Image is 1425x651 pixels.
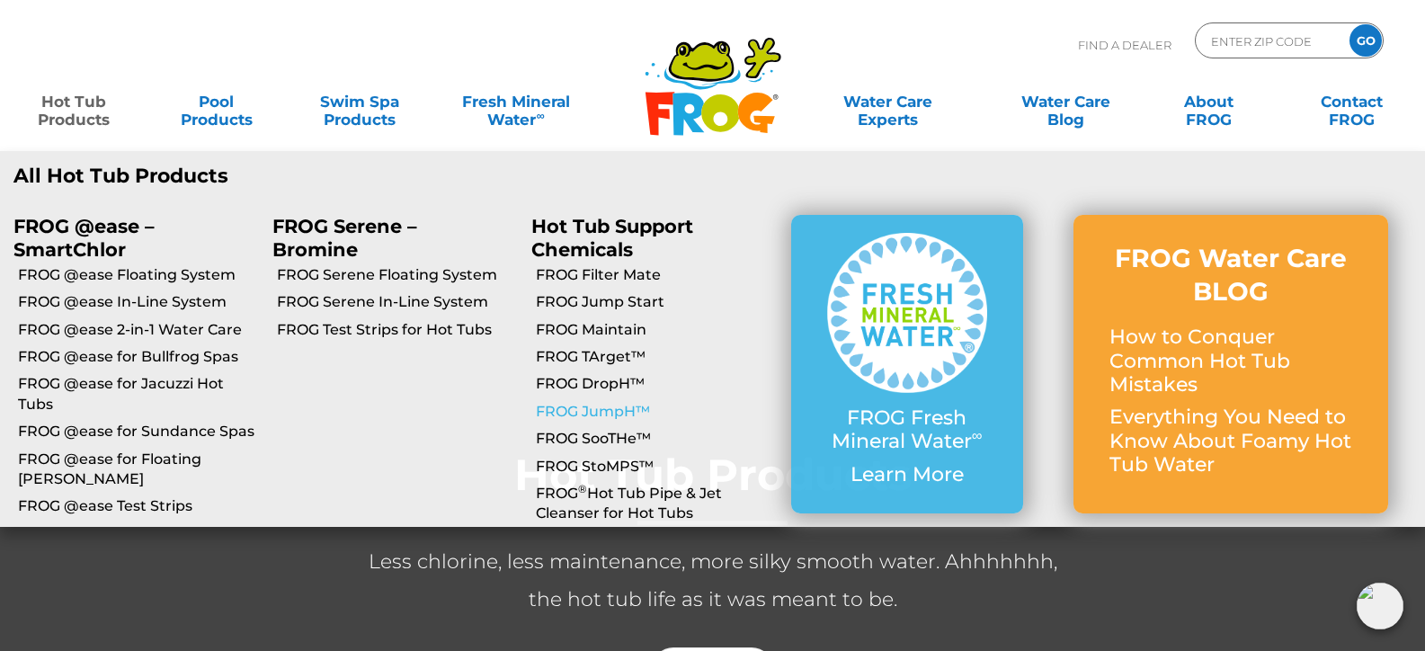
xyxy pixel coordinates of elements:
p: Learn More [827,463,987,486]
p: FROG Serene – Bromine [272,215,504,260]
a: ContactFROG [1296,84,1407,120]
p: FROG @ease – SmartChlor [13,215,245,260]
a: FROG TArget™ [536,347,777,367]
a: FROG Water Care BLOG How to Conquer Common Hot Tub Mistakes Everything You Need to Know About Foa... [1109,242,1352,486]
a: FROG @ease In-Line System [18,292,259,312]
a: Water CareBlog [1011,84,1122,120]
a: Swim SpaProducts [304,84,415,120]
a: Hot TubProducts [18,84,129,120]
a: FROG Test Strips for Hot Tubs [277,320,518,340]
a: FROG JumpH™ [536,402,777,422]
sup: ∞ [536,109,544,122]
a: FROG @ease 2-in-1 Water Care [18,320,259,340]
a: FROG SooTHe™ [536,429,777,449]
a: FROG @ease Floating System [18,265,259,285]
a: FROG StoMPS™ [536,457,777,477]
a: All Hot Tub Products [13,165,699,188]
input: GO [1349,24,1382,57]
a: AboutFROG [1153,84,1264,120]
a: Water CareExperts [797,84,978,120]
a: FROG Serene Floating System [277,265,518,285]
a: FROG Jump Start [536,292,777,312]
h3: FROG Water Care BLOG [1109,242,1352,308]
img: openIcon [1357,583,1403,629]
a: Fresh MineralWater∞ [447,84,586,120]
sup: ® [578,482,587,495]
sup: ∞ [972,426,983,444]
p: Less chlorine, less maintenance, more silky smooth water. Ahhhhhhh, the hot tub life as it was me... [353,543,1073,619]
p: Find A Dealer [1078,22,1171,67]
a: FROG DropH™ [536,374,777,394]
a: PoolProducts [161,84,272,120]
a: FROG Fresh Mineral Water∞ Learn More [827,233,987,495]
a: FROG Filter Mate [536,265,777,285]
a: FROG Maintain [536,320,777,340]
a: FROG®Hot Tub Pipe & Jet Cleanser for Hot Tubs [536,484,777,524]
p: How to Conquer Common Hot Tub Mistakes [1109,325,1352,397]
a: FROG @ease for Sundance Spas [18,422,259,441]
a: FROG Serene In-Line System [277,292,518,312]
a: FROG @ease for Bullfrog Spas [18,347,259,367]
p: Everything You Need to Know About Foamy Hot Tub Water [1109,406,1352,477]
a: Hot Tub Support Chemicals [531,215,693,260]
input: Zip Code Form [1209,28,1331,54]
a: FROG @ease for Jacuzzi Hot Tubs [18,374,259,415]
a: FROG @ease for Floating [PERSON_NAME] [18,450,259,490]
a: FROG @ease Test Strips [18,496,259,516]
p: FROG Fresh Mineral Water [827,406,987,454]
